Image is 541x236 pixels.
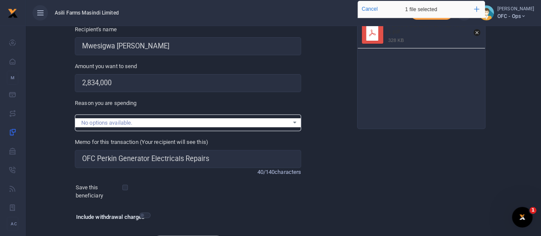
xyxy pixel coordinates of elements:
button: Remove file [472,28,482,37]
label: Recipient's name [75,25,117,34]
button: Add more files [470,3,483,15]
div: File Uploader [357,0,485,129]
span: Asili Farms Masindi Limited [51,9,122,17]
div: 328 KB [388,37,404,43]
span: characters [275,169,301,175]
span: OFC - Ops [497,12,534,20]
div: No options available. [81,119,289,127]
div: 1 file selected [385,1,458,18]
span: 40/140 [257,169,275,175]
input: Enter extra information [75,150,301,168]
iframe: Intercom live chat [512,207,532,227]
li: Ac [7,217,18,231]
img: logo-small [8,8,18,18]
small: [PERSON_NAME] [497,6,534,13]
label: Memo for this transaction (Your recipient will see this) [75,138,208,146]
li: M [7,71,18,85]
label: Amount you want to send [75,62,137,71]
a: profile-user [PERSON_NAME] OFC - Ops [479,5,534,21]
img: profile-user [479,5,494,21]
label: Reason you are spending [75,99,136,108]
div: PERKIN GENERATOR REPAIRS 1.pdf [388,22,469,36]
button: Cancel [359,3,380,15]
input: UGX [75,74,301,92]
label: Save this beneficiary [76,183,124,200]
span: 1 [529,207,536,214]
a: logo-small logo-large logo-large [8,9,18,16]
h6: Include withdrawal charges [76,214,147,221]
input: Loading name... [75,37,301,55]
